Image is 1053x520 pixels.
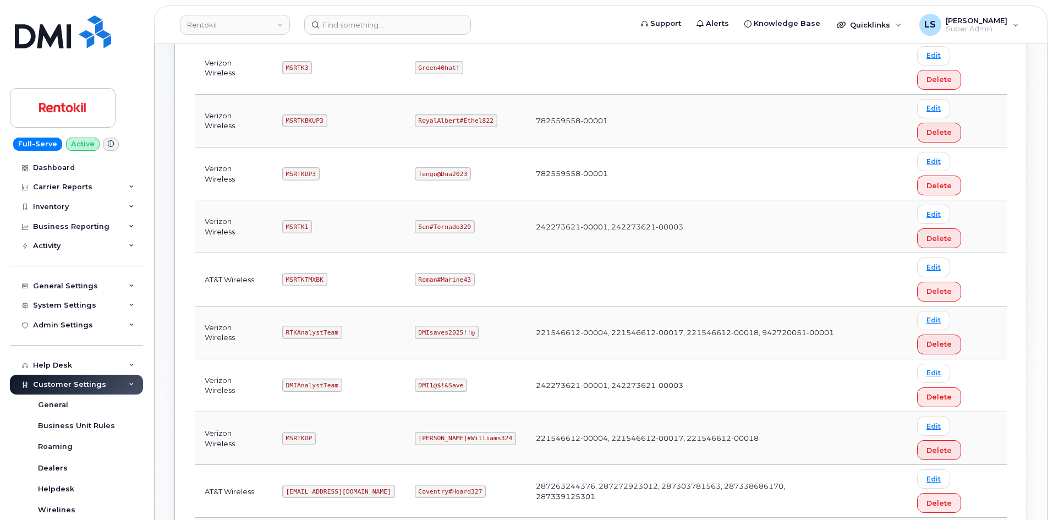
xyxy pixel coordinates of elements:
[195,306,272,359] td: Verizon Wireless
[912,14,1027,36] div: Luke Schroeder
[917,440,961,460] button: Delete
[526,359,846,412] td: 242273621-00001, 242273621-00003
[195,412,272,465] td: Verizon Wireless
[917,205,950,224] a: Edit
[282,326,342,339] code: RTKAnalystTeam
[926,180,952,191] span: Delete
[526,465,846,518] td: 287263244376, 287272923012, 287303781563, 287338686170, 287339125301
[415,61,464,74] code: Green40hat!
[917,387,961,407] button: Delete
[526,412,846,465] td: 221546612-00004, 221546612-00017, 221546612-00018
[924,18,936,31] span: LS
[917,282,961,302] button: Delete
[195,253,272,306] td: AT&T Wireless
[946,25,1007,34] span: Super Admin
[917,258,950,277] a: Edit
[282,61,312,74] code: MSRTK3
[282,220,312,233] code: MSRTK1
[195,200,272,253] td: Verizon Wireless
[526,147,846,200] td: 782559558-00001
[917,99,950,118] a: Edit
[917,176,961,195] button: Delete
[926,445,952,456] span: Delete
[195,95,272,147] td: Verizon Wireless
[650,18,681,29] span: Support
[415,326,479,339] code: DMIsaves2025!!@
[917,493,961,513] button: Delete
[926,127,952,138] span: Delete
[926,392,952,402] span: Delete
[917,70,961,90] button: Delete
[195,42,272,95] td: Verizon Wireless
[282,167,320,180] code: MSRTKDP3
[926,74,952,85] span: Delete
[917,417,950,436] a: Edit
[415,167,471,180] code: Tengu@Dua2023
[282,114,327,128] code: MSRTKBKUP3
[850,20,890,29] span: Quicklinks
[282,379,342,392] code: DMIAnalystTeam
[526,200,846,253] td: 242273621-00001, 242273621-00003
[195,465,272,518] td: AT&T Wireless
[415,273,475,286] code: Roman#Marine43
[633,13,689,35] a: Support
[829,14,909,36] div: Quicklinks
[917,46,950,65] a: Edit
[415,114,497,128] code: RoyalAlbert#Ethel822
[415,379,467,392] code: DMI1@$!&Save
[282,432,316,445] code: MSRTKDP
[282,485,395,498] code: [EMAIL_ADDRESS][DOMAIN_NAME]
[195,359,272,412] td: Verizon Wireless
[917,311,950,330] a: Edit
[415,220,475,233] code: Sun#Tornado320
[926,286,952,297] span: Delete
[706,18,729,29] span: Alerts
[926,339,952,349] span: Delete
[917,335,961,354] button: Delete
[917,123,961,143] button: Delete
[282,273,327,286] code: MSRTKTMXBK
[917,469,950,489] a: Edit
[946,16,1007,25] span: [PERSON_NAME]
[415,485,486,498] code: Coventry#Hoard327
[415,432,516,445] code: [PERSON_NAME]#Williams324
[180,15,290,35] a: Rentokil
[926,498,952,508] span: Delete
[754,18,820,29] span: Knowledge Base
[917,364,950,383] a: Edit
[737,13,828,35] a: Knowledge Base
[926,233,952,244] span: Delete
[917,152,950,171] a: Edit
[689,13,737,35] a: Alerts
[304,15,471,35] input: Find something...
[526,306,846,359] td: 221546612-00004, 221546612-00017, 221546612-00018, 942720051-00001
[917,228,961,248] button: Delete
[195,147,272,200] td: Verizon Wireless
[526,95,846,147] td: 782559558-00001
